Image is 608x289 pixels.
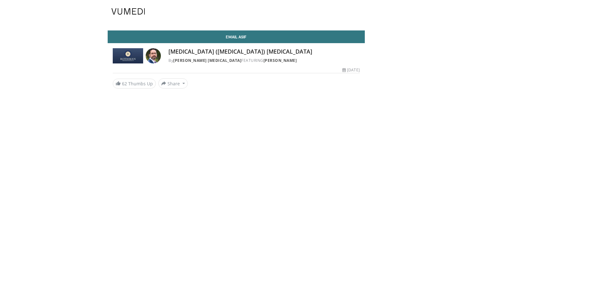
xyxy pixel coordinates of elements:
a: [PERSON_NAME] [263,58,297,63]
a: [PERSON_NAME] [MEDICAL_DATA] [173,58,241,63]
img: Rothman Hand Surgery [113,48,143,63]
a: Email Asif [108,30,365,43]
span: 62 [122,81,127,87]
a: 62 Thumbs Up [113,79,156,89]
button: Share [158,78,188,89]
h4: [MEDICAL_DATA] ([MEDICAL_DATA]) [MEDICAL_DATA] [168,48,360,55]
img: VuMedi Logo [111,8,145,15]
div: [DATE] [342,67,359,73]
img: Avatar [146,48,161,63]
div: By FEATURING [168,58,360,63]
